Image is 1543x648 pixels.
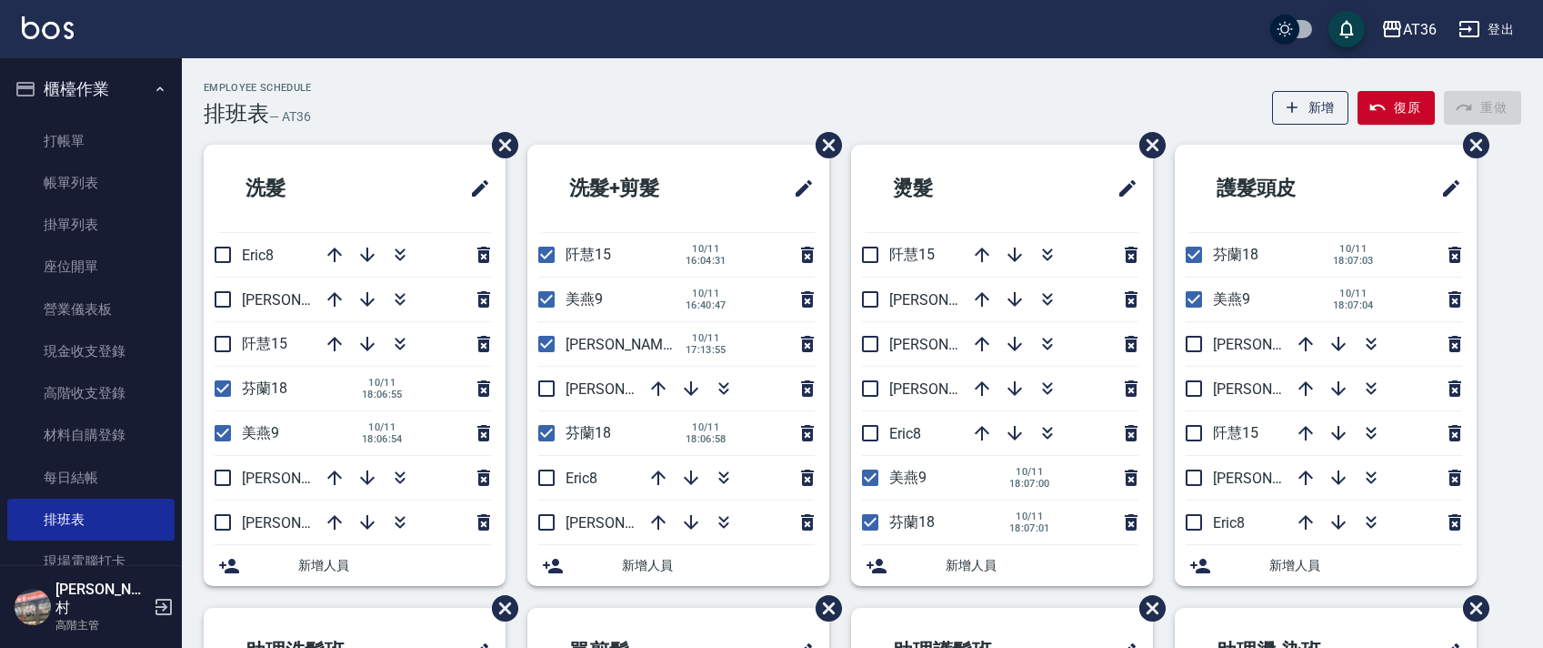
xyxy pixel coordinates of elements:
[1333,243,1374,255] span: 10/11
[7,541,175,582] a: 現場電腦打卡
[802,582,845,635] span: 刪除班表
[1213,470,1338,487] span: [PERSON_NAME]16
[7,499,175,541] a: 排班表
[1213,424,1258,441] span: 阡慧15
[7,414,175,456] a: 材料自購登錄
[242,247,274,264] span: Eric8
[622,556,815,575] span: 新增人員
[1175,545,1477,586] div: 新增人員
[686,255,726,267] span: 16:04:31
[242,291,359,309] span: [PERSON_NAME]6
[1213,380,1338,398] span: [PERSON_NAME]11
[566,246,611,263] span: 阡慧15
[1009,478,1050,490] span: 18:07:00
[458,167,491,210] span: 修改班表的標題
[686,288,726,299] span: 10/11
[1189,156,1377,221] h2: 護髮頭皮
[1009,511,1050,522] span: 10/11
[242,335,287,352] span: 阡慧15
[782,167,815,210] span: 修改班表的標題
[242,470,367,487] span: [PERSON_NAME]11
[7,289,175,330] a: 營業儀表板
[686,332,726,344] span: 10/11
[1374,11,1444,48] button: AT36
[7,457,175,499] a: 每日結帳
[7,120,175,162] a: 打帳單
[7,246,175,288] a: 座位開單
[7,66,175,113] button: 櫃檯作業
[1213,514,1245,532] span: Eric8
[1213,246,1258,263] span: 芬蘭18
[55,581,148,617] h5: [PERSON_NAME]村
[889,425,921,442] span: Eric8
[7,162,175,204] a: 帳單列表
[1106,167,1138,210] span: 修改班表的標題
[686,344,726,356] span: 17:13:55
[1328,11,1365,47] button: save
[298,556,491,575] span: 新增人員
[242,424,279,441] span: 美燕9
[204,545,506,586] div: 新增人員
[566,380,691,398] span: [PERSON_NAME]11
[22,16,74,39] img: Logo
[686,421,726,433] span: 10/11
[242,514,367,532] span: [PERSON_NAME]16
[15,589,51,625] img: Person
[851,545,1153,586] div: 新增人員
[866,156,1033,221] h2: 燙髮
[1333,255,1374,267] span: 18:07:03
[1213,290,1250,308] span: 美燕9
[7,330,175,372] a: 現金收支登錄
[362,389,403,400] span: 18:06:55
[1451,13,1521,46] button: 登出
[1126,118,1168,172] span: 刪除班表
[7,372,175,414] a: 高階收支登錄
[1358,91,1435,125] button: 復原
[802,118,845,172] span: 刪除班表
[1333,288,1374,299] span: 10/11
[7,204,175,246] a: 掛單列表
[1009,522,1050,534] span: 18:07:01
[55,617,148,633] p: 高階主管
[1272,91,1349,125] button: 新增
[1213,336,1330,353] span: [PERSON_NAME]6
[1126,582,1168,635] span: 刪除班表
[269,107,311,127] h6: — AT36
[566,290,603,308] span: 美燕9
[478,582,521,635] span: 刪除班表
[1269,556,1462,575] span: 新增人員
[362,421,403,433] span: 10/11
[889,336,1007,353] span: [PERSON_NAME]6
[1449,582,1492,635] span: 刪除班表
[242,380,287,397] span: 芬蘭18
[946,556,1138,575] span: 新增人員
[1403,18,1437,41] div: AT36
[218,156,386,221] h2: 洗髮
[362,377,403,389] span: 10/11
[542,156,734,221] h2: 洗髮+剪髮
[1449,118,1492,172] span: 刪除班表
[686,299,726,311] span: 16:40:47
[362,433,403,445] span: 18:06:54
[204,82,312,94] h2: Employee Schedule
[566,424,611,441] span: 芬蘭18
[889,291,1015,309] span: [PERSON_NAME]16
[566,470,597,487] span: Eric8
[889,513,935,531] span: 芬蘭18
[478,118,521,172] span: 刪除班表
[527,545,829,586] div: 新增人員
[889,246,935,263] span: 阡慧15
[1009,466,1050,478] span: 10/11
[1333,299,1374,311] span: 18:07:04
[204,101,269,127] h3: 排班表
[889,380,1015,398] span: [PERSON_NAME]11
[686,433,726,445] span: 18:06:58
[889,469,927,486] span: 美燕9
[566,336,691,353] span: [PERSON_NAME]16
[566,514,683,532] span: [PERSON_NAME]6
[1429,167,1462,210] span: 修改班表的標題
[686,243,726,255] span: 10/11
